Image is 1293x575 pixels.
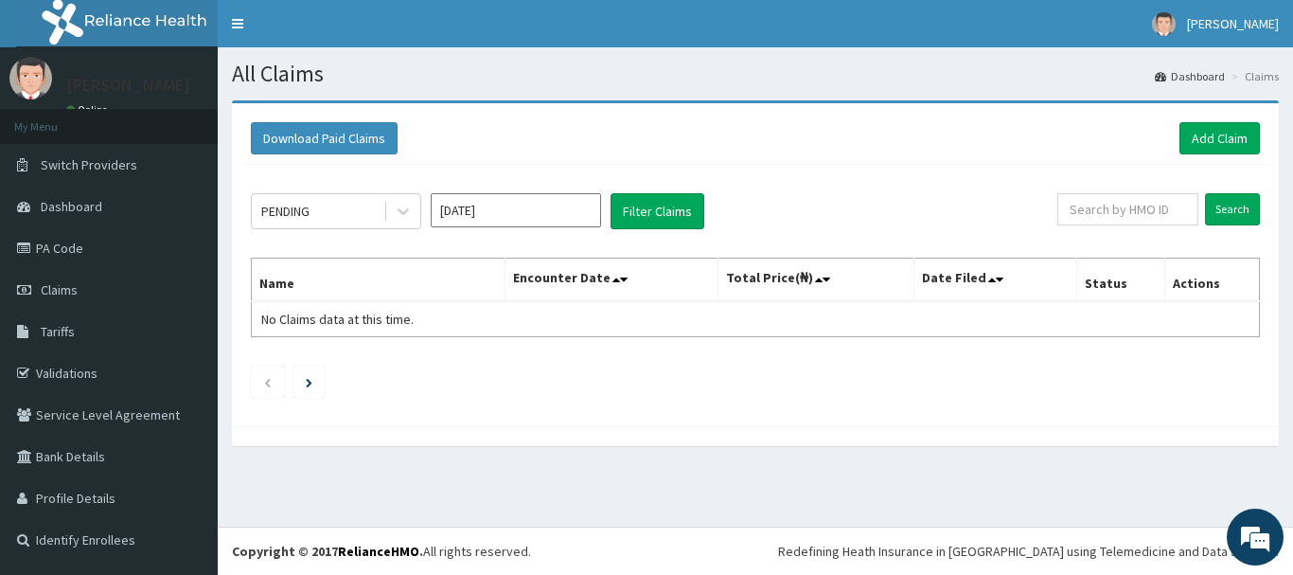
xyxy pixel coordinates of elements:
[41,156,137,173] span: Switch Providers
[251,122,398,154] button: Download Paid Claims
[1227,68,1279,84] li: Claims
[263,373,272,390] a: Previous page
[717,259,914,302] th: Total Price(₦)
[431,193,601,227] input: Select Month and Year
[66,103,112,117] a: Online
[9,57,52,99] img: User Image
[232,62,1279,86] h1: All Claims
[41,281,78,298] span: Claims
[232,543,423,560] strong: Copyright © 2017 .
[1187,15,1279,32] span: [PERSON_NAME]
[1179,122,1260,154] a: Add Claim
[1164,259,1259,302] th: Actions
[505,259,717,302] th: Encounter Date
[914,259,1077,302] th: Date Filed
[611,193,704,229] button: Filter Claims
[338,543,419,560] a: RelianceHMO
[66,77,190,94] p: [PERSON_NAME]
[41,198,102,215] span: Dashboard
[218,527,1293,575] footer: All rights reserved.
[261,311,414,328] span: No Claims data at this time.
[1057,193,1198,225] input: Search by HMO ID
[1152,12,1176,36] img: User Image
[252,259,505,302] th: Name
[306,373,312,390] a: Next page
[778,542,1279,561] div: Redefining Heath Insurance in [GEOGRAPHIC_DATA] using Telemedicine and Data Science!
[1205,193,1260,225] input: Search
[1077,259,1165,302] th: Status
[1155,68,1225,84] a: Dashboard
[41,323,75,340] span: Tariffs
[261,202,310,221] div: PENDING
